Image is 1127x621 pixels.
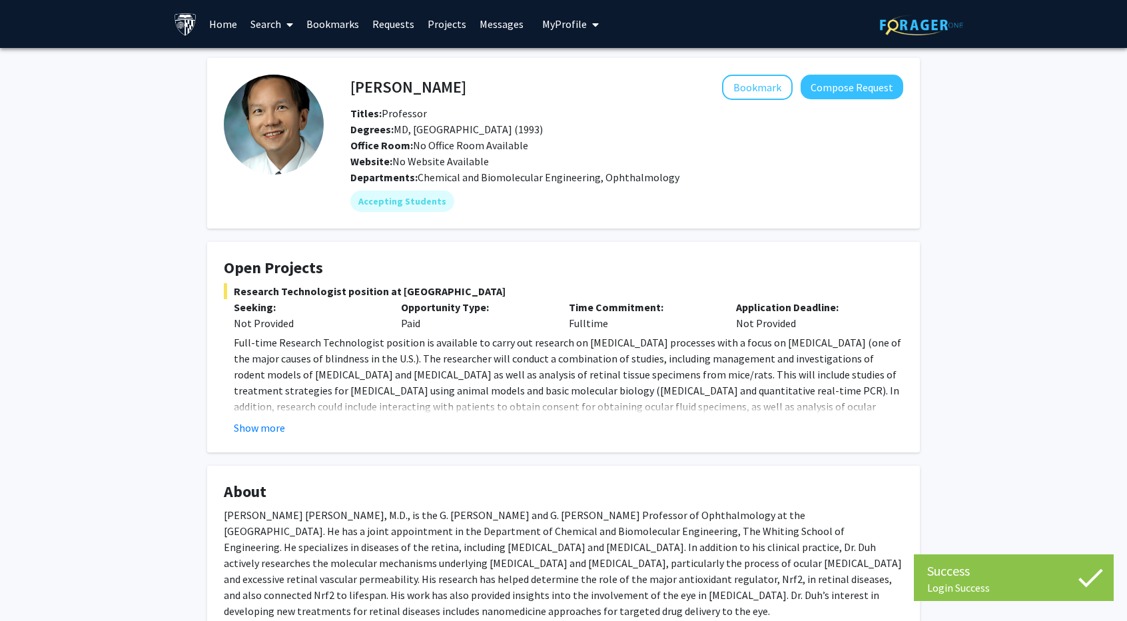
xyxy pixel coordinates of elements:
[473,1,530,47] a: Messages
[234,299,381,315] p: Seeking:
[569,299,716,315] p: Time Commitment:
[350,107,427,120] span: Professor
[350,171,418,184] b: Departments:
[174,13,197,36] img: Johns Hopkins University Logo
[880,15,963,35] img: ForagerOne Logo
[224,482,903,502] h4: About
[736,299,883,315] p: Application Deadline:
[244,1,300,47] a: Search
[559,299,726,331] div: Fulltime
[366,1,421,47] a: Requests
[10,561,57,611] iframe: Chat
[202,1,244,47] a: Home
[421,1,473,47] a: Projects
[224,507,903,619] p: [PERSON_NAME] [PERSON_NAME], M.D., is the G. [PERSON_NAME] and G. [PERSON_NAME] Professor of Opht...
[350,191,454,212] mat-chip: Accepting Students
[350,107,382,120] b: Titles:
[350,139,413,152] b: Office Room:
[234,315,381,331] div: Not Provided
[224,259,903,278] h4: Open Projects
[801,75,903,99] button: Compose Request to Elia Duh
[542,17,587,31] span: My Profile
[350,139,528,152] span: No Office Room Available
[350,155,489,168] span: No Website Available
[350,123,394,136] b: Degrees:
[927,561,1100,581] div: Success
[722,75,793,100] button: Add Elia Duh to Bookmarks
[391,299,558,331] div: Paid
[350,75,466,99] h4: [PERSON_NAME]
[224,283,903,299] span: Research Technologist position at [GEOGRAPHIC_DATA]
[224,75,324,175] img: Profile Picture
[927,581,1100,594] div: Login Success
[401,299,548,315] p: Opportunity Type:
[234,334,903,430] p: Full-time Research Technologist position is available to carry out research on [MEDICAL_DATA] pro...
[726,299,893,331] div: Not Provided
[350,123,543,136] span: MD, [GEOGRAPHIC_DATA] (1993)
[350,155,392,168] b: Website:
[234,420,285,436] button: Show more
[418,171,679,184] span: Chemical and Biomolecular Engineering, Ophthalmology
[300,1,366,47] a: Bookmarks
